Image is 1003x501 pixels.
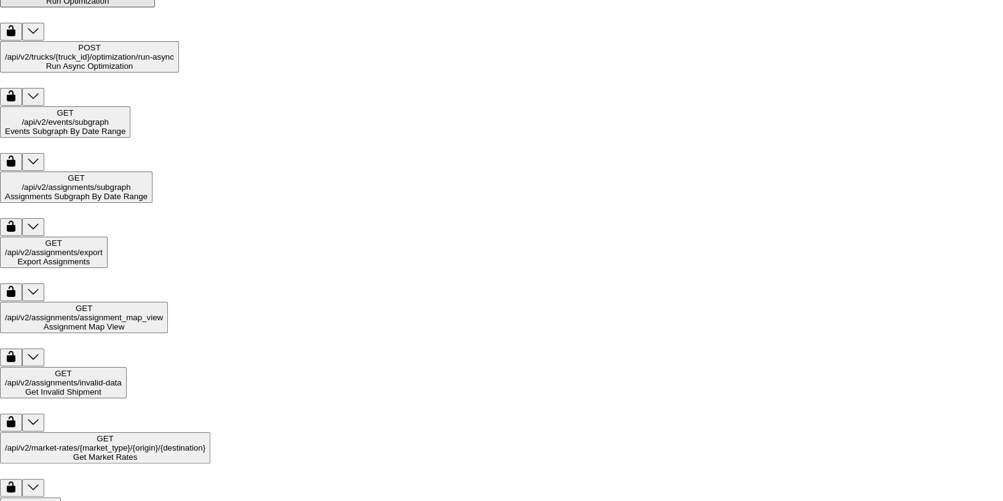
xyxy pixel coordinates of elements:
span: GET [76,304,92,313]
div: Get Invalid Shipment [5,387,122,396]
button: get ​/api​/v2​/market-rates​/{market_type}​/{origin}​/{destination} [22,479,44,497]
span: /api /v2 /assignments /subgraph [22,183,130,192]
button: post ​/api​/v2​/trucks​/{truck_id}​/run-optimization [22,23,44,41]
button: post ​/api​/v2​/trucks​/{truck_id}​/optimization​/run-async [22,88,44,106]
button: get ​/api​/v2​/assignments​/assignment_map_view [22,349,44,366]
div: Events Subgraph By Date Range [5,127,125,136]
span: GET [57,108,73,117]
span: /api /v2 /assignments /export [5,248,103,257]
span: /api /v2 /events /subgraph [22,117,109,127]
span: /api /v2 /trucks /{truck_id} /optimization /run-async [5,52,174,61]
div: Assignments Subgraph By Date Range [5,192,148,201]
span: GET [97,434,113,443]
span: /api /v2 /market-rates /{market_type} /{origin} /{destination} [5,443,205,452]
span: POST [78,43,100,52]
span: /api /v2 /assignments /assignment_map_view [5,313,163,322]
span: GET [55,369,71,378]
button: get ​/api​/v2​/assignments​/invalid-data [22,414,44,432]
button: get ​/api​/v2​/assignments​/subgraph [22,218,44,236]
span: /api /v2 /assignments /invalid-data [5,378,122,387]
div: Get Market Rates [5,452,205,462]
button: get ​/api​/v2​/events​/subgraph [22,153,44,171]
div: Export Assignments [5,257,103,266]
div: Assignment Map View [5,322,163,331]
span: GET [46,239,62,248]
button: get ​/api​/v2​/assignments​/export [22,283,44,301]
span: GET [68,173,84,183]
div: Run Async Optimization [5,61,174,71]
